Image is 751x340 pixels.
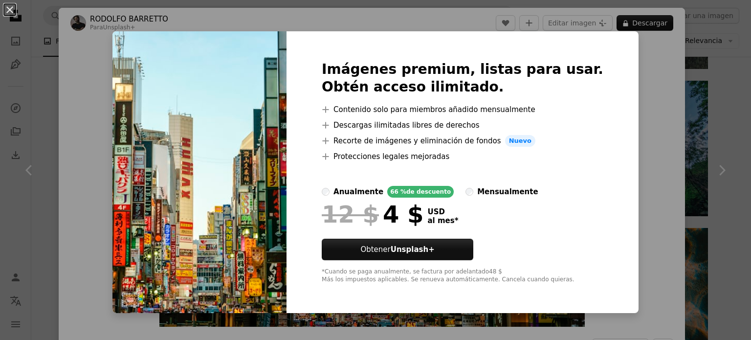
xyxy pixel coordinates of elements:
li: Recorte de imágenes y eliminación de fondos [322,135,603,147]
img: premium_photo-1722944969837-25bf2385056a [112,31,287,313]
h2: Imágenes premium, listas para usar. Obtén acceso ilimitado. [322,61,603,96]
button: ObtenerUnsplash+ [322,239,473,260]
input: anualmente66 %de descuento [322,188,330,196]
span: al mes * [427,216,458,225]
strong: Unsplash+ [391,245,435,254]
span: Nuevo [505,135,535,147]
li: Descargas ilimitadas libres de derechos [322,119,603,131]
span: 12 $ [322,202,379,227]
div: 4 $ [322,202,423,227]
div: 66 % de descuento [387,186,454,198]
li: Contenido solo para miembros añadido mensualmente [322,104,603,115]
li: Protecciones legales mejoradas [322,151,603,162]
span: USD [427,207,458,216]
div: anualmente [333,186,383,198]
div: *Cuando se paga anualmente, se factura por adelantado 48 $ Más los impuestos aplicables. Se renue... [322,268,603,284]
input: mensualmente [465,188,473,196]
div: mensualmente [477,186,538,198]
